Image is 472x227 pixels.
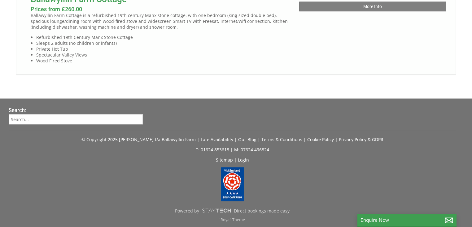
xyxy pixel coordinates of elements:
img: Visit England - Self Catering - 4 Star Award [221,167,244,201]
span: | [304,137,306,142]
p: Ballawyllin Farm Cottage is a refurbished 19th century Manx stone cottage, with one bedroom (king... [31,12,294,30]
a: Sitemap [216,157,233,163]
h3: Search: [9,107,143,113]
p: Enquire Now [361,217,453,223]
a: Late Availability [201,137,233,142]
a: Login [238,157,249,163]
a: Our Blog [238,137,256,142]
a: T: 01624 853618 [196,147,229,153]
a: More Info [299,2,446,11]
a: © Copyright 2025 [PERSON_NAME] t/a Ballawyllin Farm [81,137,196,142]
li: Refurbished 19th Century Manx Stone Cottage [36,34,294,40]
input: Search... [9,114,143,124]
span: | [234,157,237,163]
li: Private Hot Tub [36,46,294,52]
a: Terms & Conditions [261,137,302,142]
span: | [234,137,237,142]
img: scrumpy.png [202,207,231,214]
li: Spectacular Valley Views [36,52,294,58]
a: Cookie Policy [307,137,334,142]
p: 'Royal' Theme [9,217,456,222]
h3: Prices from £260.00 [31,6,294,12]
span: | [335,137,338,142]
a: M: 07624 496824 [234,147,269,153]
span: | [197,137,199,142]
span: | [230,147,233,153]
li: Sleeps 2 adults (no children or infants) [36,40,294,46]
a: Powered byDirect bookings made easy [9,205,456,216]
li: Wood Fired Stove [36,58,294,64]
a: Privacy Policy & GDPR [339,137,383,142]
span: | [258,137,260,142]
